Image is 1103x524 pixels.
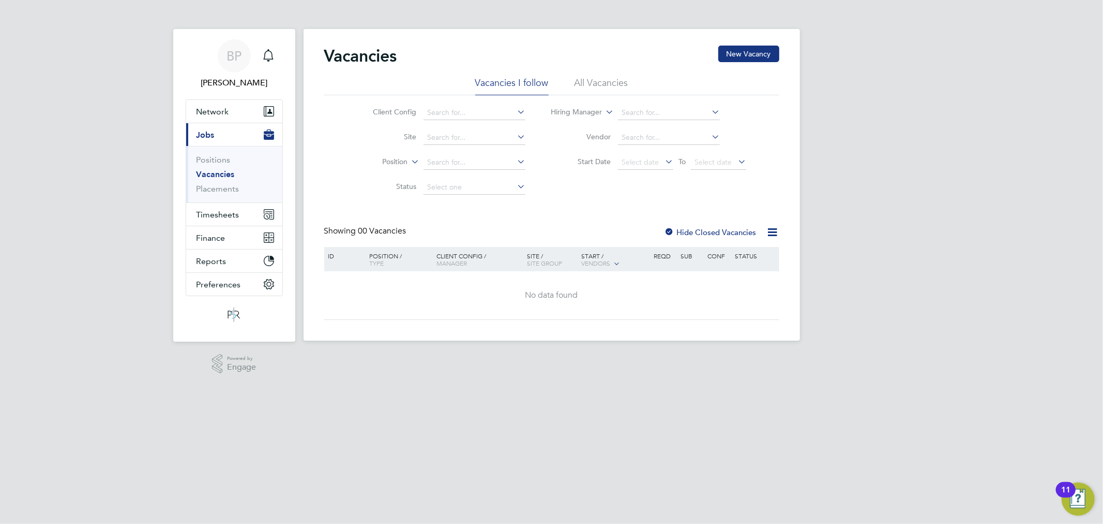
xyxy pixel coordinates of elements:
li: Vacancies I follow [475,77,549,95]
div: Start / [579,247,651,273]
div: ID [326,247,362,265]
label: Position [348,157,407,167]
span: Type [369,259,384,267]
nav: Main navigation [173,29,295,342]
label: Start Date [551,157,611,166]
input: Select one [424,180,525,195]
button: Jobs [186,123,282,146]
span: Vendors [581,259,610,267]
button: Timesheets [186,203,282,226]
span: Preferences [197,280,241,289]
span: Site Group [527,259,562,267]
button: New Vacancy [718,46,779,62]
label: Site [357,132,416,141]
div: Status [732,247,777,265]
input: Search for... [424,130,525,145]
input: Search for... [424,106,525,120]
div: Showing [324,226,409,237]
span: 00 Vacancies [358,226,406,236]
div: Reqd [651,247,678,265]
a: Go to home page [186,307,283,323]
span: Finance [197,233,225,243]
input: Search for... [424,155,525,170]
a: BP[PERSON_NAME] [186,39,283,89]
span: Jobs [197,130,215,140]
span: Reports [197,256,226,266]
div: 11 [1061,490,1070,503]
a: Positions [197,155,231,165]
button: Reports [186,250,282,272]
h2: Vacancies [324,46,397,66]
div: Sub [678,247,705,265]
div: No data found [326,290,778,301]
label: Client Config [357,107,416,117]
label: Status [357,182,416,191]
span: Select date [694,157,732,167]
div: Jobs [186,146,282,202]
input: Search for... [618,130,720,145]
span: Manager [436,259,467,267]
div: Client Config / [434,247,524,272]
span: Select date [622,157,659,167]
a: Vacancies [197,169,235,179]
label: Hiring Manager [542,107,602,118]
button: Network [186,100,282,123]
button: Preferences [186,273,282,296]
span: Timesheets [197,210,239,220]
button: Finance [186,226,282,249]
li: All Vacancies [575,77,628,95]
button: Open Resource Center, 11 new notifications [1062,483,1095,516]
input: Search for... [618,106,720,120]
span: To [675,155,689,168]
label: Hide Closed Vacancies [664,227,757,237]
a: Placements [197,184,239,194]
span: Engage [227,363,256,372]
img: psrsolutions-logo-retina.png [224,307,243,323]
div: Conf [705,247,732,265]
span: Ben Perkin [186,77,283,89]
span: Powered by [227,354,256,363]
label: Vendor [551,132,611,141]
div: Position / [361,247,434,272]
span: BP [226,49,241,63]
span: Network [197,107,229,117]
a: Powered byEngage [212,354,256,374]
div: Site / [524,247,579,272]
